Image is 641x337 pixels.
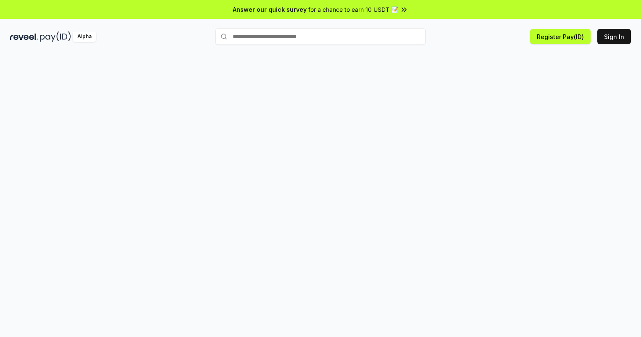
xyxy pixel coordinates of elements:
[10,31,38,42] img: reveel_dark
[308,5,398,14] span: for a chance to earn 10 USDT 📝
[40,31,71,42] img: pay_id
[530,29,591,44] button: Register Pay(ID)
[233,5,307,14] span: Answer our quick survey
[597,29,631,44] button: Sign In
[73,31,96,42] div: Alpha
